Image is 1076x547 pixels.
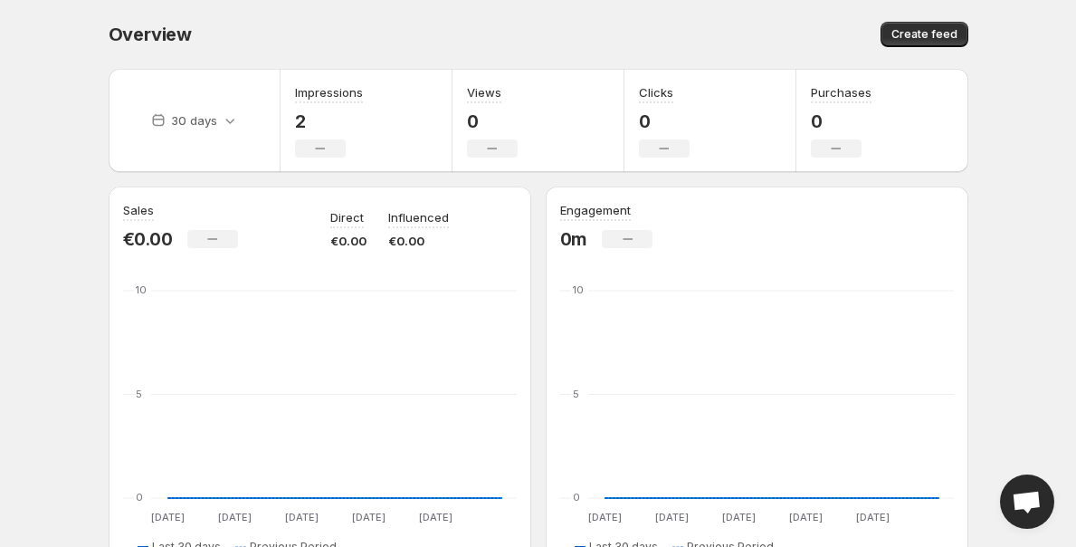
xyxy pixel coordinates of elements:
[123,201,154,219] h3: Sales
[123,228,173,250] p: €0.00
[136,491,143,504] text: 0
[891,27,957,42] span: Create feed
[388,208,449,226] p: Influenced
[467,110,518,132] p: 0
[811,83,871,101] h3: Purchases
[573,283,584,296] text: 10
[136,283,147,296] text: 10
[217,511,251,523] text: [DATE]
[109,24,192,45] span: Overview
[560,228,588,250] p: 0m
[418,511,452,523] text: [DATE]
[881,22,968,47] button: Create feed
[587,511,621,523] text: [DATE]
[295,83,363,101] h3: Impressions
[1000,475,1054,529] div: Open chat
[150,511,184,523] text: [DATE]
[788,511,822,523] text: [DATE]
[351,511,385,523] text: [DATE]
[295,110,363,132] p: 2
[388,232,449,250] p: €0.00
[811,110,871,132] p: 0
[573,388,579,400] text: 5
[330,208,364,226] p: Direct
[573,491,580,504] text: 0
[467,83,501,101] h3: Views
[171,111,217,130] p: 30 days
[284,511,318,523] text: [DATE]
[560,201,631,219] h3: Engagement
[855,511,889,523] text: [DATE]
[330,232,367,250] p: €0.00
[639,110,690,132] p: 0
[721,511,755,523] text: [DATE]
[654,511,688,523] text: [DATE]
[639,83,673,101] h3: Clicks
[136,388,142,400] text: 5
